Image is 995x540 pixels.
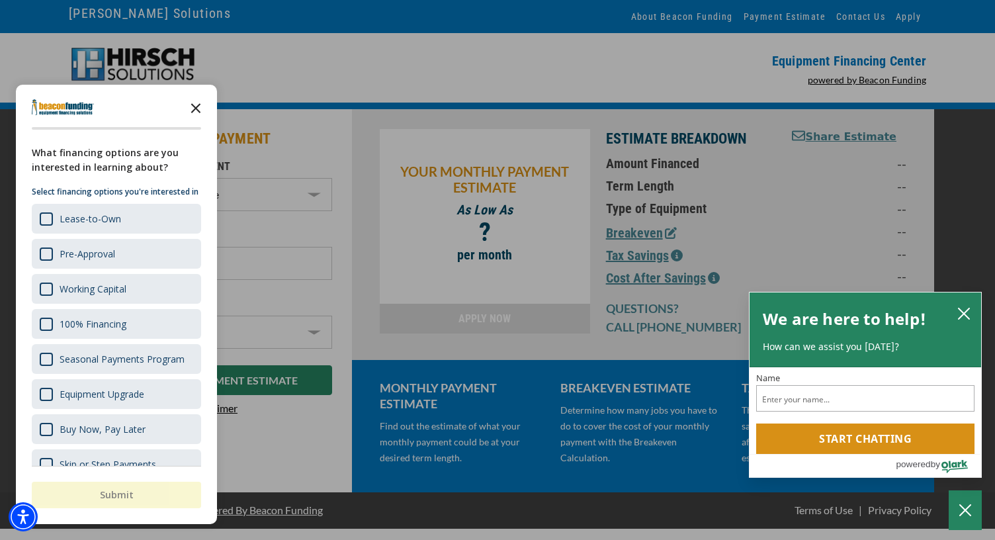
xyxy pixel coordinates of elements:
button: Close the survey [183,94,209,120]
div: Survey [16,85,217,524]
p: Select financing options you're interested in [32,185,201,199]
div: 100% Financing [60,318,126,330]
button: Start chatting [756,424,974,454]
div: Buy Now, Pay Later [60,423,146,435]
div: Equipment Upgrade [32,379,201,409]
div: Accessibility Menu [9,502,38,531]
div: olark chatbox [749,292,982,478]
p: How can we assist you [DATE]? [763,340,968,353]
button: Submit [32,482,201,508]
span: powered [896,456,930,472]
div: Skip or Step Payments [60,458,156,471]
div: Working Capital [32,274,201,304]
div: Seasonal Payments Program [32,344,201,374]
div: Buy Now, Pay Later [32,414,201,444]
div: Lease-to-Own [60,212,121,225]
button: Close Chatbox [949,490,982,530]
input: Name [756,385,974,412]
div: What financing options are you interested in learning about? [32,146,201,175]
button: close chatbox [953,304,974,322]
label: Name [756,374,974,382]
div: Working Capital [60,283,126,295]
div: Lease-to-Own [32,204,201,234]
div: Equipment Upgrade [60,388,144,400]
h2: We are here to help! [763,306,926,332]
img: Company logo [32,99,94,115]
span: by [931,456,940,472]
div: Skip or Step Payments [32,449,201,479]
div: Seasonal Payments Program [60,353,185,365]
div: 100% Financing [32,309,201,339]
div: Pre-Approval [60,247,115,260]
a: Powered by Olark [896,455,981,477]
div: Pre-Approval [32,239,201,269]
